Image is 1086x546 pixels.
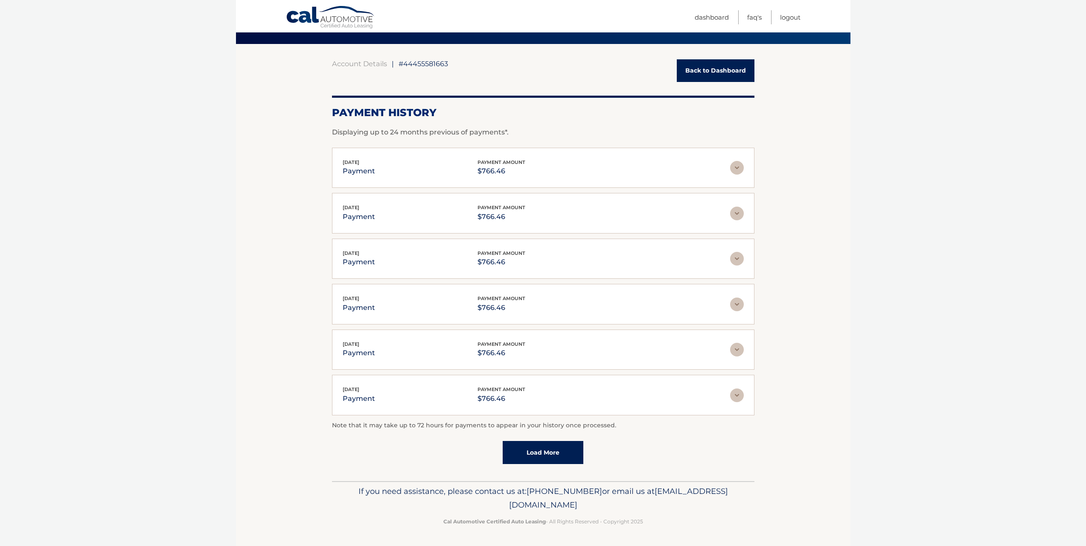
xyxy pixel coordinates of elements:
[343,295,359,301] span: [DATE]
[780,10,801,24] a: Logout
[477,211,525,223] p: $766.46
[477,341,525,347] span: payment amount
[343,347,375,359] p: payment
[477,347,525,359] p: $766.46
[443,518,546,525] strong: Cal Automotive Certified Auto Leasing
[730,388,744,402] img: accordion-rest.svg
[343,393,375,405] p: payment
[343,256,375,268] p: payment
[477,204,525,210] span: payment amount
[477,256,525,268] p: $766.46
[477,159,525,165] span: payment amount
[343,341,359,347] span: [DATE]
[695,10,729,24] a: Dashboard
[730,298,744,311] img: accordion-rest.svg
[343,204,359,210] span: [DATE]
[343,159,359,165] span: [DATE]
[477,386,525,392] span: payment amount
[477,302,525,314] p: $766.46
[332,127,754,137] p: Displaying up to 24 months previous of payments*.
[477,393,525,405] p: $766.46
[343,211,375,223] p: payment
[332,106,754,119] h2: Payment History
[338,485,749,512] p: If you need assistance, please contact us at: or email us at
[332,420,754,431] p: Note that it may take up to 72 hours for payments to appear in your history once processed.
[730,207,744,220] img: accordion-rest.svg
[747,10,762,24] a: FAQ's
[730,343,744,356] img: accordion-rest.svg
[477,250,525,256] span: payment amount
[286,6,376,30] a: Cal Automotive
[730,252,744,266] img: accordion-rest.svg
[338,517,749,526] p: - All Rights Reserved - Copyright 2025
[343,165,375,177] p: payment
[477,295,525,301] span: payment amount
[343,386,359,392] span: [DATE]
[503,441,583,464] a: Load More
[399,59,448,68] span: #44455581663
[343,250,359,256] span: [DATE]
[343,302,375,314] p: payment
[677,59,754,82] a: Back to Dashboard
[730,161,744,175] img: accordion-rest.svg
[477,165,525,177] p: $766.46
[392,59,394,68] span: |
[527,486,602,496] span: [PHONE_NUMBER]
[332,59,387,68] a: Account Details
